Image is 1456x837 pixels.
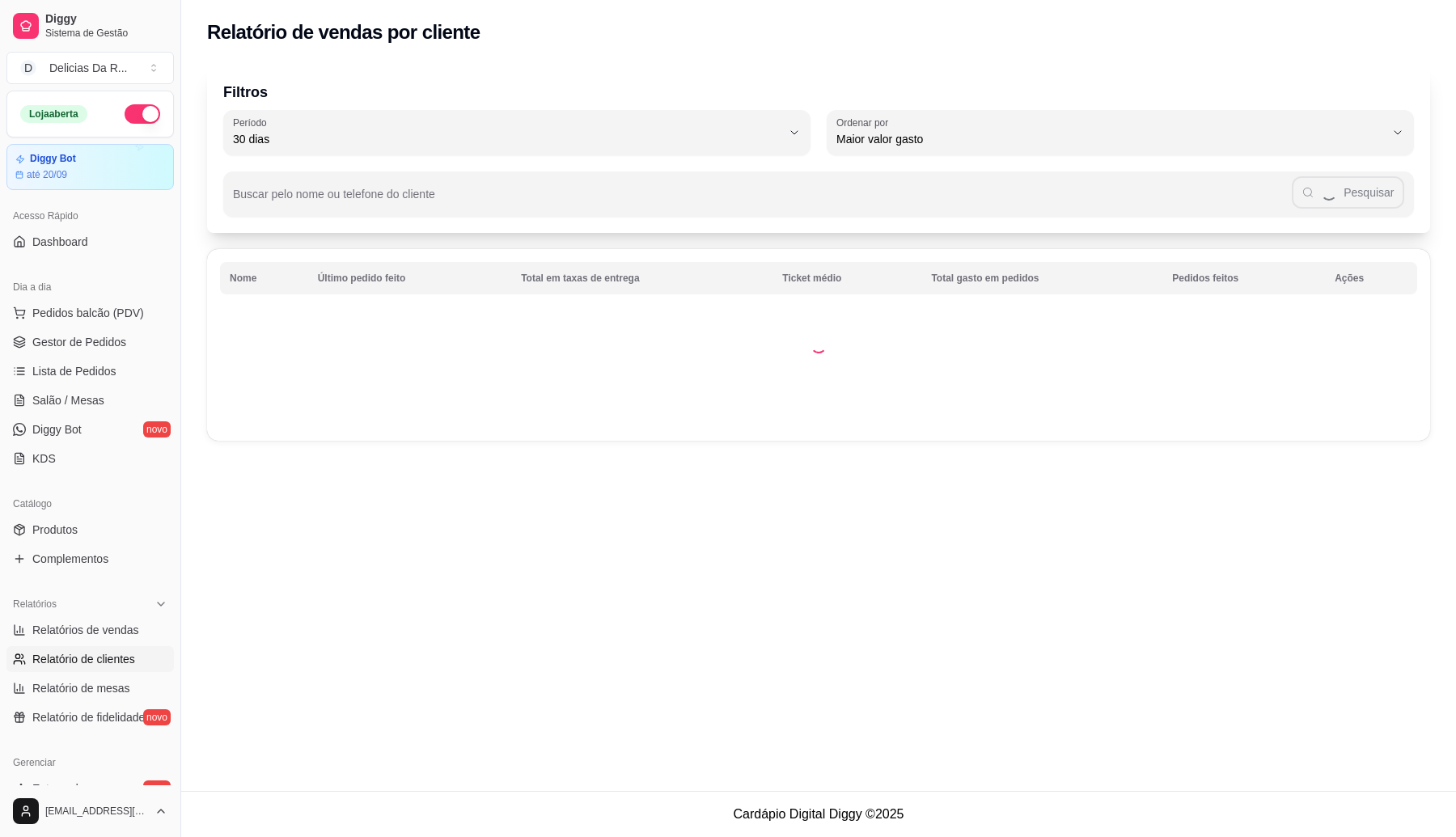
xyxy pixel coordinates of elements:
div: Delicias Da R ... [49,60,127,76]
a: KDS [6,446,174,471]
label: Período [233,116,272,129]
a: Entregadoresnovo [6,776,174,801]
span: Relatório de mesas [32,680,130,696]
span: D [20,60,36,76]
span: Maior valor gasto [836,131,1385,147]
a: Gestor de Pedidos [6,329,174,355]
a: Produtos [6,517,174,543]
article: Diggy Bot [30,153,76,165]
button: [EMAIL_ADDRESS][DOMAIN_NAME] [6,792,174,831]
span: Salão / Mesas [32,392,104,408]
span: Sistema de Gestão [45,27,167,40]
span: Dashboard [32,234,88,250]
span: Relatório de fidelidade [32,709,145,725]
span: Relatórios de vendas [32,622,139,638]
input: Buscar pelo nome ou telefone do cliente [233,192,1292,209]
a: Relatório de mesas [6,675,174,701]
button: Pedidos balcão (PDV) [6,300,174,326]
span: Diggy [45,12,167,27]
span: Entregadores [32,780,100,797]
a: Relatório de fidelidadenovo [6,704,174,730]
footer: Cardápio Digital Diggy © 2025 [181,791,1456,837]
span: Complementos [32,551,108,567]
button: Ordenar porMaior valor gasto [827,110,1414,155]
h2: Relatório de vendas por cliente [207,19,480,45]
span: Gestor de Pedidos [32,334,126,350]
span: 30 dias [233,131,781,147]
a: Salão / Mesas [6,387,174,413]
div: Acesso Rápido [6,203,174,229]
div: Dia a dia [6,274,174,300]
span: Lista de Pedidos [32,363,116,379]
span: KDS [32,450,56,467]
button: Select a team [6,52,174,84]
a: Lista de Pedidos [6,358,174,384]
span: Relatórios [13,598,57,611]
div: Loading [811,337,827,353]
article: até 20/09 [27,168,67,181]
a: Dashboard [6,229,174,255]
div: Catálogo [6,491,174,517]
span: Relatório de clientes [32,651,135,667]
span: Pedidos balcão (PDV) [32,305,144,321]
span: [EMAIL_ADDRESS][DOMAIN_NAME] [45,805,148,818]
a: Diggy Botnovo [6,416,174,442]
a: Relatório de clientes [6,646,174,672]
a: DiggySistema de Gestão [6,6,174,45]
p: Filtros [223,81,1414,104]
a: Complementos [6,546,174,572]
div: Gerenciar [6,750,174,776]
button: Alterar Status [125,104,160,124]
span: Produtos [32,522,78,538]
a: Relatórios de vendas [6,617,174,643]
div: Loja aberta [20,105,87,123]
a: Diggy Botaté 20/09 [6,144,174,190]
button: Período30 dias [223,110,811,155]
span: Diggy Bot [32,421,82,438]
label: Ordenar por [836,116,894,129]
